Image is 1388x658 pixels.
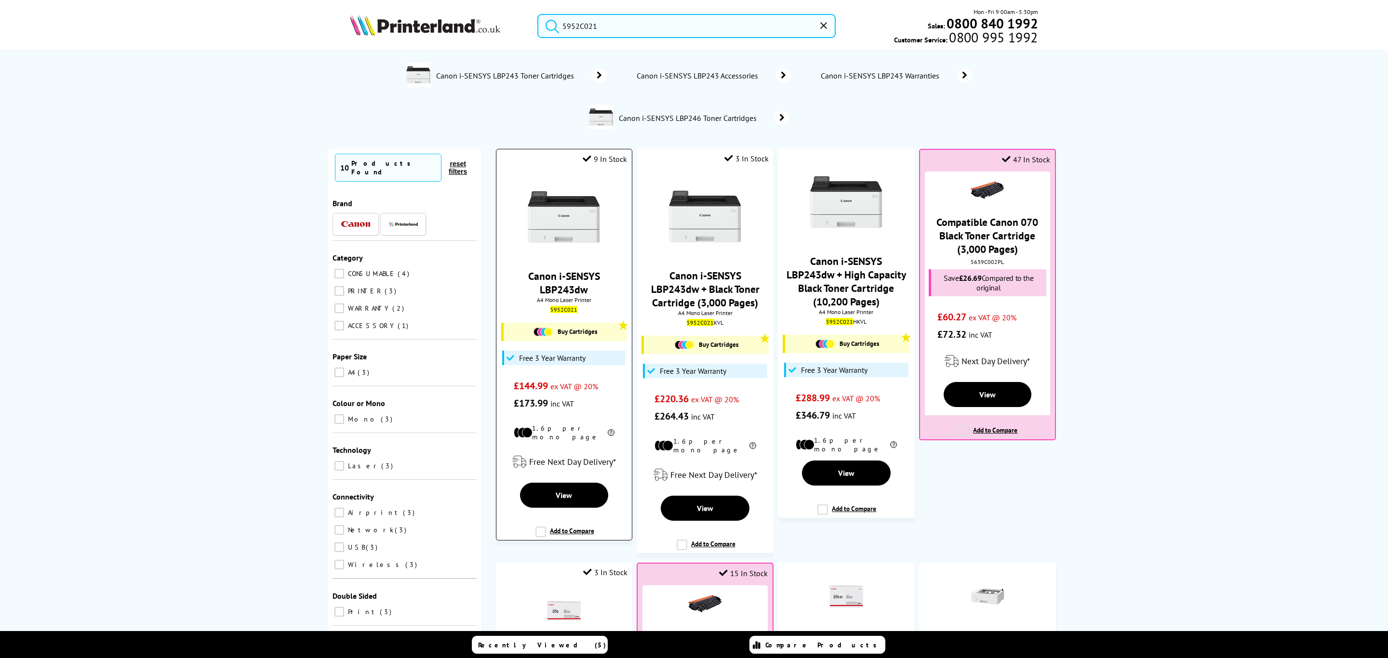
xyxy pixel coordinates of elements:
[765,641,882,649] span: Compare Products
[583,154,627,164] div: 9 In Stock
[971,181,1004,199] img: 21110070-small.jpg
[691,395,739,404] span: ex VAT @ 20%
[472,636,608,654] a: Recently Viewed (5)
[520,483,608,508] a: View
[403,508,417,517] span: 3
[334,525,344,535] input: Network 3
[959,426,1017,444] label: Add to Compare
[697,503,713,513] span: View
[651,269,760,309] a: Canon i-SENSYS LBP243dw + Black Toner Cartridge (3,000 Pages)
[340,163,349,172] span: 10
[947,14,1038,32] b: 0800 840 1992
[333,591,377,601] span: Double Sided
[556,490,572,500] span: View
[333,198,352,208] span: Brand
[547,594,581,628] img: Canon-070-Black-Toner-Front-Small.png
[817,504,876,523] label: Add to Compare
[959,273,982,283] span: £26.69
[346,269,397,278] span: CONSUMABLE
[346,287,384,295] span: PRINTER
[346,607,379,616] span: Print
[346,415,380,423] span: Mono
[937,328,966,341] span: £72.32
[929,630,1046,657] a: Canon 550 Sheet Cassette Feeding Module AH1
[334,508,344,517] input: Airprint 3
[677,540,735,558] label: Add to Compare
[945,19,1038,28] a: 0800 840 1992
[528,181,600,253] img: Canon-i-SENSYS-LBP243dw-Front-Small.jpg
[398,321,411,330] span: 1
[346,526,394,534] span: Network
[334,607,344,617] input: Print 3
[351,159,436,176] div: Products Found
[832,394,880,403] span: ex VAT @ 20%
[583,567,627,577] div: 3 In Stock
[688,595,722,612] img: 21110071-small.jpg
[558,328,597,336] span: Buy Cartridges
[790,340,905,348] a: Buy Cartridges
[550,399,574,408] span: inc VAT
[350,14,525,38] a: Printerland Logo
[366,543,380,552] span: 3
[333,492,374,501] span: Connectivity
[820,71,943,80] span: Canon i-SENSYS LBP243 Warranties
[927,258,1047,265] div: 5639C002PL
[654,437,756,454] li: 1.6p per mono page
[669,180,741,252] img: Canon-i-SENSYS-LBP243dw-Front-Small.jpg
[346,304,391,313] span: WARRANTY
[550,306,577,313] mark: 5952C021
[840,340,879,348] span: Buy Cartridges
[435,71,577,80] span: Canon i-SENSYS LBP243 Toner Cartridges
[961,355,1030,367] span: Next Day Delivery*
[644,319,766,326] div: KVL
[334,269,344,278] input: CONSUMABLE 4
[801,365,867,375] span: Free 3 Year Warranty
[783,308,909,316] span: A4 Mono Laser Printer
[826,318,853,325] mark: 5952C021
[796,409,830,421] span: £346.79
[478,641,606,649] span: Recently Viewed (5)
[948,33,1038,42] span: 0800 995 1992
[661,496,749,521] a: View
[937,311,966,323] span: £60.27
[519,353,586,363] span: Free 3 Year Warranty
[829,579,863,613] img: Canon-070H-Black-Toner-Front-Small.png
[925,348,1050,375] div: modal_delivery
[929,269,1046,296] div: Save Compared to the original
[928,21,945,30] span: Sales:
[641,309,768,316] span: A4 Mono Laser Printer
[649,341,763,349] a: Buy Cartridges
[550,382,598,391] span: ex VAT @ 20%
[820,69,972,82] a: Canon i-SENSYS LBP243 Warranties
[514,424,614,441] li: 1.6p per mono page
[618,105,789,131] a: Canon i-SENSYS LBP246 Toner Cartridges
[334,542,344,552] input: USB 3
[514,380,548,392] span: £144.99
[654,393,689,405] span: £220.36
[346,368,357,377] span: A4
[589,105,613,129] img: 5952C018AA-deptimage.jpg
[749,636,885,654] a: Compare Products
[392,304,406,313] span: 2
[380,607,394,616] span: 3
[636,69,791,82] a: Canon i-SENSYS LBP243 Accessories
[719,568,768,578] div: 15 In Stock
[334,560,344,569] input: Wireless 3
[974,7,1038,16] span: Mon - Fri 9:00am - 5:30pm
[1002,155,1050,164] div: 47 In Stock
[350,14,500,36] img: Printerland Logo
[405,560,419,569] span: 3
[944,382,1031,407] a: View
[641,461,768,488] div: modal_delivery
[501,448,627,475] div: modal_delivery
[802,461,891,486] a: View
[346,461,380,470] span: Laser
[535,526,594,545] label: Add to Compare
[618,113,760,123] span: Canon i-SENSYS LBP246 Toner Cartridges
[785,318,907,325] div: HKVL
[787,254,906,308] a: Canon i-SENSYS LBP243dw + High Capacity Black Toner Cartridge (10,200 Pages)
[508,328,622,336] a: Buy Cartridges
[528,269,600,296] a: Canon i-SENSYS LBP243dw
[796,392,830,404] span: £288.99
[979,390,996,399] span: View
